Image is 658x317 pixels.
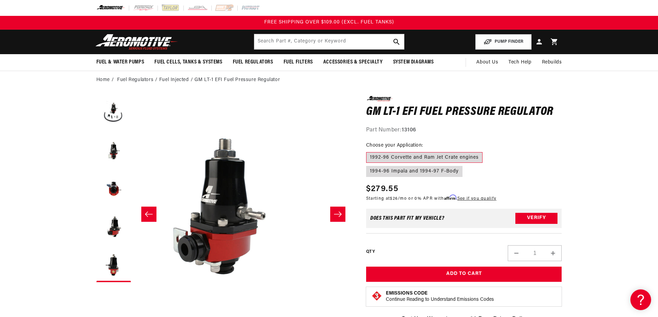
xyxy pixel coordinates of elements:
button: Verify [515,213,557,224]
li: Fuel Injected [159,76,194,84]
summary: Accessories & Specialty [318,54,388,70]
span: Fuel & Water Pumps [96,59,144,66]
button: Load image 5 in gallery view [96,248,131,282]
span: Affirm [444,195,456,200]
span: Fuel Cells, Tanks & Systems [154,59,222,66]
legend: Choose your Application: [366,142,424,149]
summary: Rebuilds [537,54,567,71]
img: Emissions code [371,290,382,301]
span: About Us [476,60,498,65]
input: Search by Part Number, Category or Keyword [254,34,404,49]
button: Load image 1 in gallery view [96,96,131,130]
strong: Emissions Code [386,291,428,296]
span: Rebuilds [542,59,562,66]
button: Load image 2 in gallery view [96,134,131,168]
summary: Fuel Cells, Tanks & Systems [149,54,227,70]
span: $26 [390,197,398,201]
li: GM LT-1 EFI Fuel Pressure Regulator [194,76,280,84]
button: Emissions CodeContinue Reading to Understand Emissions Codes [386,290,494,303]
span: Fuel Regulators [233,59,273,66]
button: Load image 3 in gallery view [96,172,131,206]
a: About Us [471,54,503,71]
label: 1994-96 Impala and 1994-97 F-Body [366,166,462,177]
nav: breadcrumbs [96,76,562,84]
img: Aeromotive [94,34,180,50]
strong: 13106 [402,127,416,133]
div: Does This part fit My vehicle? [370,216,445,221]
button: PUMP FINDER [475,34,532,50]
button: search button [389,34,404,49]
button: Slide right [330,207,345,222]
li: Fuel Regulators [117,76,159,84]
h1: GM LT-1 EFI Fuel Pressure Regulator [366,107,562,118]
summary: Fuel & Water Pumps [91,54,150,70]
span: $279.55 [366,183,398,195]
summary: System Diagrams [388,54,439,70]
span: Accessories & Specialty [323,59,383,66]
span: Tech Help [508,59,531,66]
button: Slide left [141,207,156,222]
label: QTY [366,249,375,255]
span: FREE SHIPPING OVER $109.00 (EXCL. FUEL TANKS) [264,20,394,25]
summary: Fuel Regulators [228,54,278,70]
a: Home [96,76,110,84]
p: Starting at /mo or 0% APR with . [366,195,496,202]
p: Continue Reading to Understand Emissions Codes [386,297,494,303]
summary: Fuel Filters [278,54,318,70]
button: Add to Cart [366,267,562,282]
button: Load image 4 in gallery view [96,210,131,244]
span: System Diagrams [393,59,434,66]
label: 1992-96 Corvette and Ram Jet Crate engines [366,152,483,163]
span: Fuel Filters [284,59,313,66]
summary: Tech Help [503,54,536,71]
a: See if you qualify - Learn more about Affirm Financing (opens in modal) [457,197,496,201]
div: Part Number: [366,126,562,135]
